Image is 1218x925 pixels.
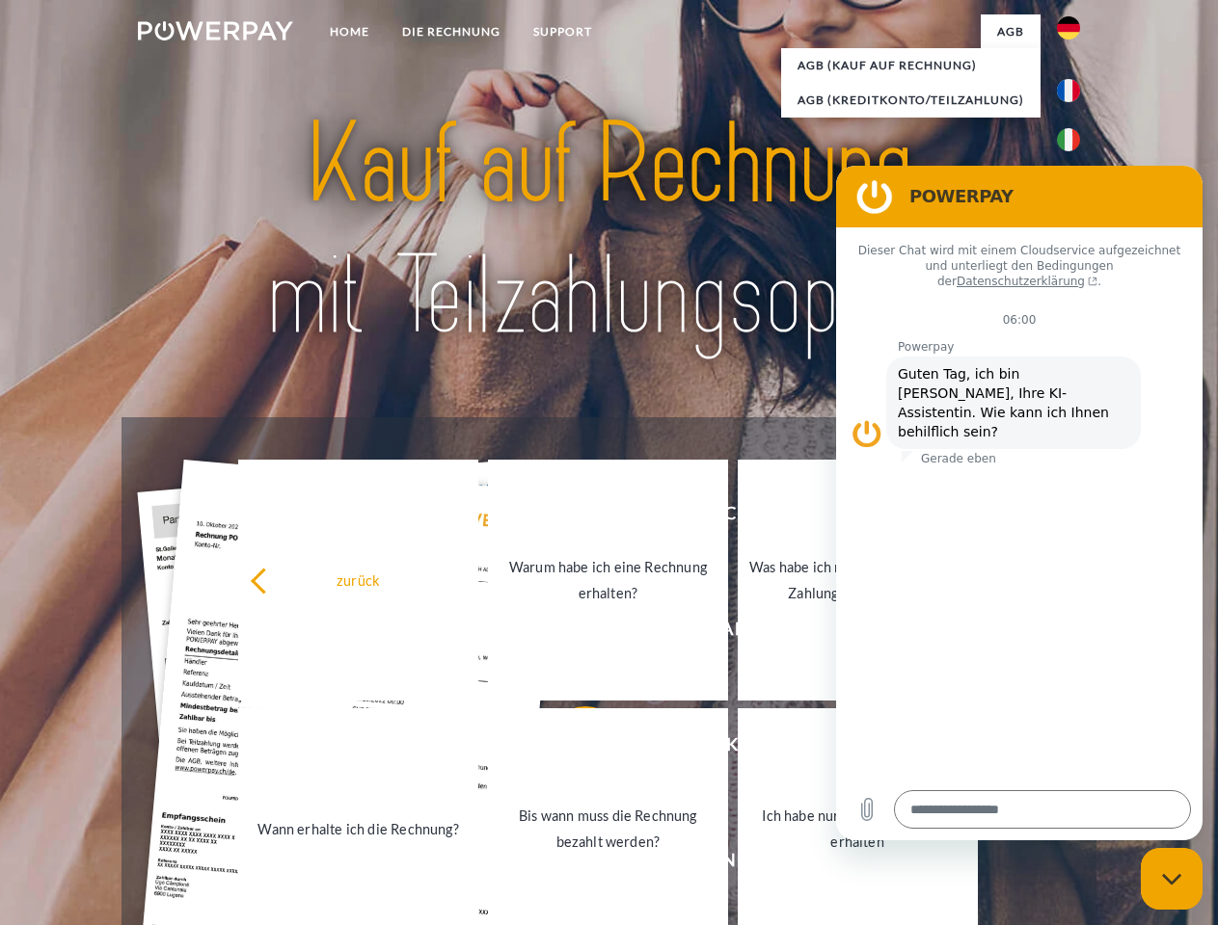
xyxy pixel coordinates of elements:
[500,803,717,855] div: Bis wann muss die Rechnung bezahlt werden?
[781,48,1041,83] a: AGB (Kauf auf Rechnung)
[313,14,386,49] a: Home
[250,567,467,593] div: zurück
[1057,79,1080,102] img: fr
[1057,16,1080,40] img: de
[738,460,978,700] a: Was habe ich noch offen, ist meine Zahlung eingegangen?
[781,83,1041,118] a: AGB (Kreditkonto/Teilzahlung)
[981,14,1041,49] a: agb
[517,14,609,49] a: SUPPORT
[749,803,966,855] div: Ich habe nur eine Teillieferung erhalten
[184,92,1034,369] img: title-powerpay_de.svg
[138,21,293,40] img: logo-powerpay-white.svg
[1141,848,1203,910] iframe: Schaltfläche zum Öffnen des Messaging-Fensters; Konversation läuft
[386,14,517,49] a: DIE RECHNUNG
[749,554,966,606] div: Was habe ich noch offen, ist meine Zahlung eingegangen?
[500,554,717,606] div: Warum habe ich eine Rechnung erhalten?
[1057,128,1080,151] img: it
[250,815,467,841] div: Wann erhalte ich die Rechnung?
[836,166,1203,840] iframe: Messaging-Fenster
